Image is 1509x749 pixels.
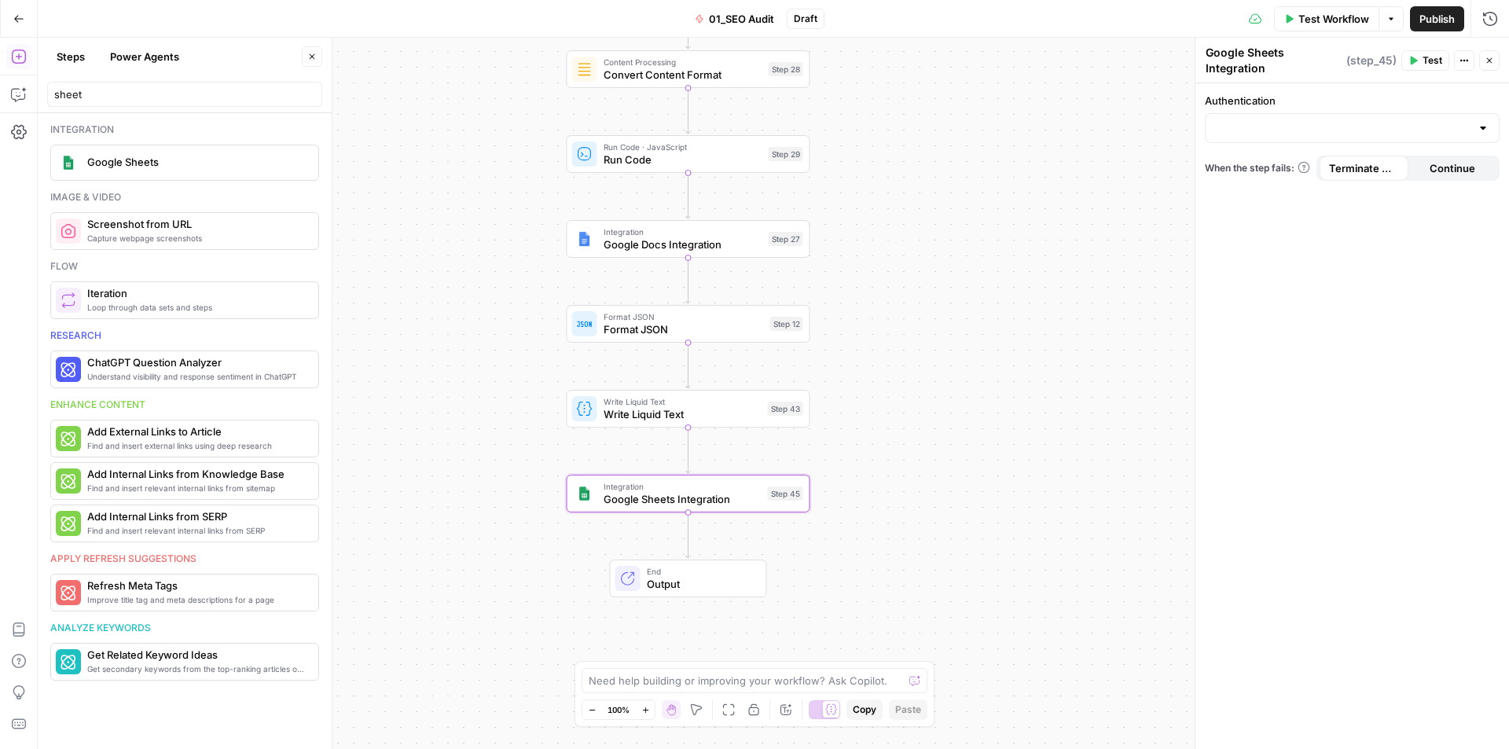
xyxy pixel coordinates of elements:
[50,552,319,566] div: Apply refresh suggestions
[1408,156,1497,181] button: Continue
[87,154,306,170] span: Google Sheets
[604,67,762,83] span: Convert Content Format
[769,232,803,246] div: Step 27
[604,491,762,507] span: Google Sheets Integration
[567,390,810,428] div: Write Liquid TextWrite Liquid TextStep 43
[87,509,306,524] span: Add Internal Links from SERP
[1205,93,1500,108] label: Authentication
[1206,45,1342,76] textarea: Google Sheets Integration
[1329,160,1399,176] span: Terminate Workflow
[50,621,319,635] div: Analyze keywords
[87,301,306,314] span: Loop through data sets and steps
[567,475,810,512] div: IntegrationGoogle Sheets IntegrationStep 45
[577,61,593,77] img: o3r9yhbrn24ooq0tey3lueqptmfj
[87,439,306,452] span: Find and insert external links using deep research
[604,152,762,167] span: Run Code
[686,512,691,558] g: Edge from step_45 to end
[87,216,306,232] span: Screenshot from URL
[686,343,691,388] g: Edge from step_12 to step_43
[604,237,762,252] span: Google Docs Integration
[769,147,803,161] div: Step 29
[604,395,762,408] span: Write Liquid Text
[768,402,803,416] div: Step 43
[889,699,927,720] button: Paste
[685,6,784,31] button: 01_SEO Audit
[87,370,306,383] span: Understand visibility and response sentiment in ChatGPT
[895,703,921,717] span: Paste
[769,62,803,76] div: Step 28
[577,486,593,501] img: Group%201%201.png
[50,398,319,412] div: Enhance content
[87,578,306,593] span: Refresh Meta Tags
[846,699,883,720] button: Copy
[1298,11,1369,27] span: Test Workflow
[87,232,306,244] span: Capture webpage screenshots
[87,524,306,537] span: Find and insert relevant internal links from SERP
[567,135,810,173] div: Run Code · JavaScriptRun CodeStep 29
[577,231,593,247] img: Instagram%20post%20-%201%201.png
[54,86,315,102] input: Search steps
[50,123,319,137] div: Integration
[1205,161,1310,175] a: When the step fails:
[1410,6,1464,31] button: Publish
[47,44,94,69] button: Steps
[604,406,762,422] span: Write Liquid Text
[608,703,630,716] span: 100%
[604,141,762,153] span: Run Code · JavaScript
[50,190,319,204] div: Image & video
[1401,50,1449,71] button: Test
[87,663,306,675] span: Get secondary keywords from the top-ranking articles of a target search term
[1419,11,1455,27] span: Publish
[101,44,189,69] button: Power Agents
[567,560,810,597] div: EndOutput
[604,56,762,68] span: Content Processing
[770,317,803,331] div: Step 12
[647,576,754,592] span: Output
[1346,53,1397,68] span: ( step_45 )
[87,354,306,370] span: ChatGPT Question Analyzer
[686,173,691,218] g: Edge from step_29 to step_27
[686,88,691,134] g: Edge from step_28 to step_29
[50,259,319,274] div: Flow
[686,3,691,49] g: Edge from step_22 to step_28
[1423,53,1442,68] span: Test
[50,329,319,343] div: Research
[87,424,306,439] span: Add External Links to Article
[87,593,306,606] span: Improve title tag and meta descriptions for a page
[794,12,817,26] span: Draft
[604,226,762,238] span: Integration
[87,285,306,301] span: Iteration
[686,258,691,303] g: Edge from step_27 to step_12
[567,220,810,258] div: IntegrationGoogle Docs IntegrationStep 27
[686,428,691,473] g: Edge from step_43 to step_45
[567,305,810,343] div: Format JSONFormat JSONStep 12
[647,565,754,578] span: End
[1430,160,1475,176] span: Continue
[1274,6,1379,31] button: Test Workflow
[87,466,306,482] span: Add Internal Links from Knowledge Base
[604,480,762,493] span: Integration
[87,482,306,494] span: Find and insert relevant internal links from sitemap
[567,50,810,88] div: Content ProcessingConvert Content FormatStep 28
[604,321,764,337] span: Format JSON
[604,310,764,323] span: Format JSON
[87,647,306,663] span: Get Related Keyword Ideas
[853,703,876,717] span: Copy
[709,11,774,27] span: 01_SEO Audit
[61,155,76,171] img: Group%201%201.png
[768,486,803,501] div: Step 45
